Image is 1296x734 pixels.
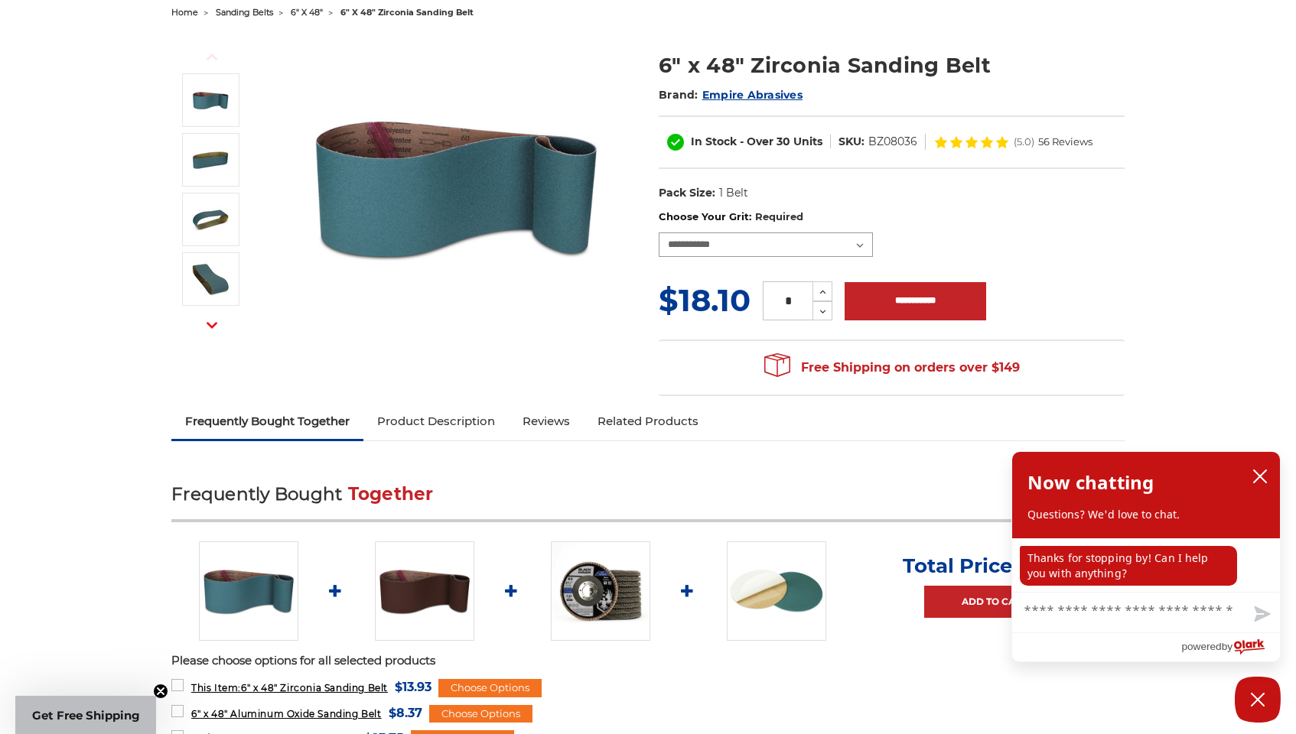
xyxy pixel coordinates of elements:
img: 6" x 48" Zirconia Sanding Belt [303,34,609,340]
dt: SKU: [838,134,865,150]
img: 6" x 48" Zirconia Sanding Belt [191,81,230,119]
a: Powered by Olark [1181,633,1280,661]
dd: 1 Belt [719,185,748,201]
button: Close Chatbox [1235,677,1281,723]
a: 6" x 48" [291,7,323,18]
span: Together [348,483,434,505]
img: 6" x 48" Zirconia Sanding Belt [199,541,298,641]
span: 30 [777,135,790,148]
span: Units [793,135,822,148]
span: Get Free Shipping [32,708,140,723]
p: Total Price: [903,554,1086,578]
img: 6" x 48" Sanding Belt - Zirc [191,260,230,298]
h2: Now chatting [1027,467,1154,498]
span: Free Shipping on orders over $149 [764,352,1020,383]
a: Frequently Bought Together [171,404,363,438]
span: 6" x 48" Zirconia Sanding Belt [191,682,388,693]
span: - Over [740,135,773,148]
a: Add to Cart [924,586,1066,618]
button: Next [194,309,230,342]
span: 6" x 48" Aluminum Oxide Sanding Belt [191,708,382,719]
span: powered [1181,637,1221,656]
a: sanding belts [216,7,273,18]
p: Please choose options for all selected products [171,652,1125,670]
div: Choose Options [429,705,532,723]
dt: Pack Size: [659,185,715,201]
div: olark chatbox [1011,451,1281,662]
span: $18.10 [659,281,751,319]
a: home [171,7,198,18]
button: Send message [1242,597,1280,632]
span: $13.93 [395,677,431,697]
div: Get Free ShippingClose teaser [15,696,156,734]
img: 6" x 48" Sanding Belt - Zirconia [191,200,230,239]
dd: BZ08036 [868,134,917,150]
p: Thanks for stopping by! Can I help you with anything? [1020,546,1237,586]
button: Close teaser [153,684,168,699]
img: 6" x 48" Zirc Sanding Belt [191,141,230,179]
span: Brand: [659,88,698,102]
div: Choose Options [438,679,542,697]
span: 6" x 48" zirconia sanding belt [340,7,474,18]
span: $8.37 [389,703,422,723]
button: Previous [194,41,230,73]
label: Choose Your Grit: [659,209,1125,225]
span: In Stock [691,135,737,148]
a: Product Description [363,404,509,438]
p: Questions? We'd love to chat. [1027,507,1265,522]
div: chat [1012,538,1280,592]
span: (5.0) [1014,137,1034,147]
span: by [1222,637,1233,656]
button: close chatbox [1248,465,1272,488]
span: 56 Reviews [1038,137,1092,147]
a: Reviews [509,404,584,438]
small: Required [755,210,803,222]
a: Related Products [584,404,712,438]
h1: 6" x 48" Zirconia Sanding Belt [659,50,1125,80]
a: Empire Abrasives [702,88,803,102]
strong: This Item: [191,682,241,693]
span: Frequently Bought [171,483,342,505]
